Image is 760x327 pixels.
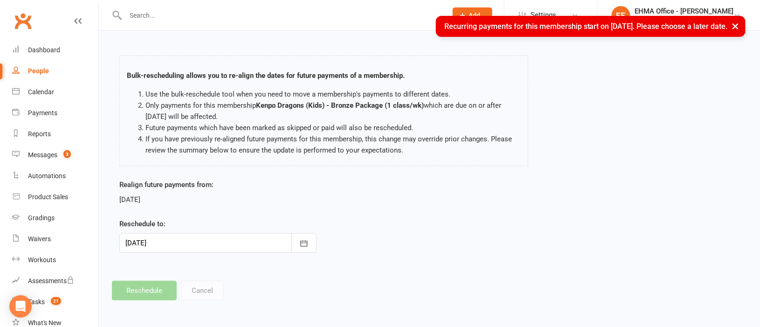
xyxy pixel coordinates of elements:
a: Clubworx [11,9,35,33]
li: Only payments for this membership which are due on or after [DATE] will be affected. [145,100,521,122]
a: People [12,61,98,82]
div: [DATE] [119,194,317,205]
div: Tasks [28,298,45,306]
label: Realign future payments from: [119,179,214,190]
button: × [727,16,744,36]
a: Waivers [12,229,98,250]
a: Dashboard [12,40,98,61]
div: Gradings [28,214,55,222]
div: Workouts [28,256,56,264]
span: 21 [51,297,61,305]
a: Payments [12,103,98,124]
span: Settings [531,5,556,26]
li: Use the bulk-reschedule tool when you need to move a membership's payments to different dates. [145,89,521,100]
div: Messages [28,151,57,159]
div: Empty Hands Martial Arts [635,15,734,24]
a: Tasks 21 [12,292,98,313]
div: EHMA Office - [PERSON_NAME] [635,7,734,15]
div: Calendar [28,88,54,96]
div: Open Intercom Messenger [9,295,32,318]
b: Kenpo Dragons (Kids) - Bronze Package (1 class/wk) [256,101,424,110]
div: Automations [28,172,66,180]
a: Product Sales [12,187,98,208]
li: Future payments which have been marked as skipped or paid will also be rescheduled. [145,122,521,133]
a: Automations [12,166,98,187]
span: Add [469,12,481,19]
div: EE [612,6,630,25]
div: Dashboard [28,46,60,54]
label: Reschedule to: [119,218,166,230]
div: Waivers [28,235,51,243]
div: Assessments [28,277,74,285]
a: Reports [12,124,98,145]
div: What's New [28,319,62,327]
a: Messages 3 [12,145,98,166]
a: Assessments [12,271,98,292]
a: Gradings [12,208,98,229]
div: Payments [28,109,57,117]
input: Search... [123,9,441,22]
span: 3 [63,150,71,158]
strong: Bulk-rescheduling allows you to re-align the dates for future payments of a membership. [127,71,405,80]
div: Product Sales [28,193,68,201]
button: Add [453,7,492,23]
a: Calendar [12,82,98,103]
li: If you have previously re-aligned future payments for this membership, this change may override p... [145,133,521,156]
div: Reports [28,130,51,138]
div: Recurring payments for this membership start on [DATE]. Please choose a later date. [436,16,746,37]
a: Workouts [12,250,98,271]
div: People [28,67,49,75]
